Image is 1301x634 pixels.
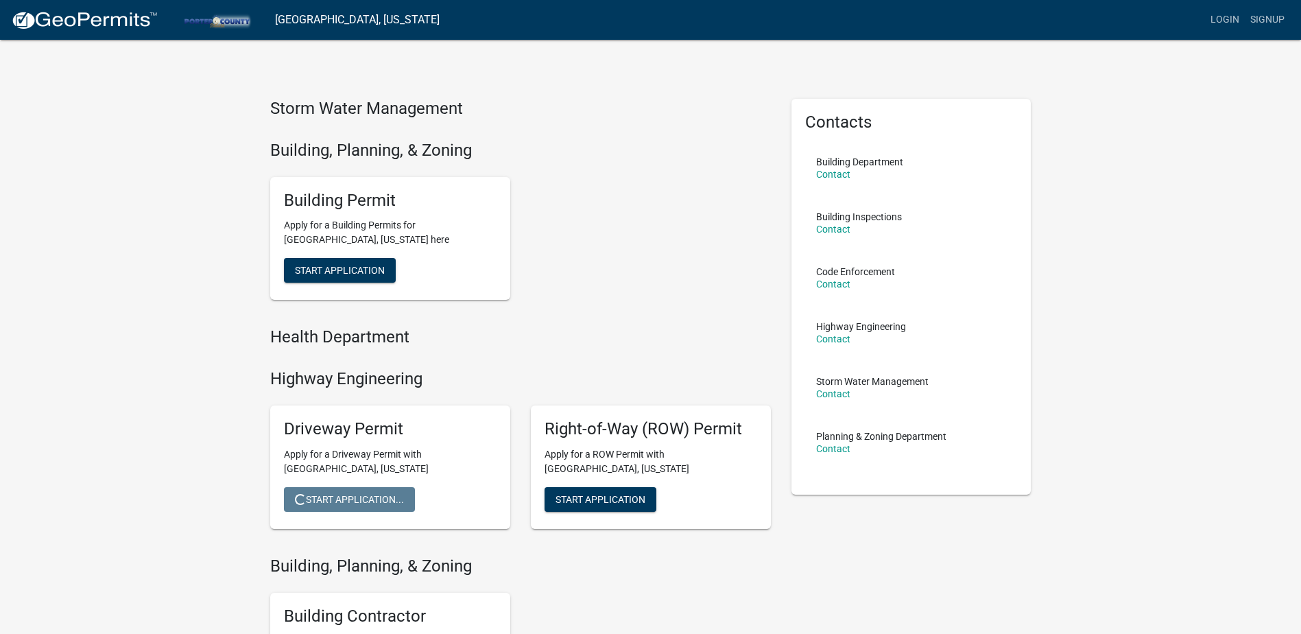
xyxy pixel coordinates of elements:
[545,487,656,512] button: Start Application
[816,224,850,235] a: Contact
[816,279,850,290] a: Contact
[295,493,404,504] span: Start Application...
[816,322,906,331] p: Highway Engineering
[284,258,396,283] button: Start Application
[270,141,771,161] h4: Building, Planning, & Zoning
[816,377,929,386] p: Storm Water Management
[275,8,440,32] a: [GEOGRAPHIC_DATA], [US_STATE]
[295,265,385,276] span: Start Application
[270,99,771,119] h4: Storm Water Management
[816,267,895,277] p: Code Enforcement
[169,10,264,29] img: Porter County, Indiana
[805,113,1018,132] h5: Contacts
[816,333,850,344] a: Contact
[816,432,946,441] p: Planning & Zoning Department
[270,556,771,576] h4: Building, Planning, & Zoning
[284,419,497,439] h5: Driveway Permit
[284,218,497,247] p: Apply for a Building Permits for [GEOGRAPHIC_DATA], [US_STATE] here
[816,157,903,167] p: Building Department
[545,419,757,439] h5: Right-of-Way (ROW) Permit
[284,447,497,476] p: Apply for a Driveway Permit with [GEOGRAPHIC_DATA], [US_STATE]
[816,388,850,399] a: Contact
[270,327,771,347] h4: Health Department
[284,607,497,626] h5: Building Contractor
[270,369,771,389] h4: Highway Engineering
[556,493,645,504] span: Start Application
[284,191,497,211] h5: Building Permit
[1205,7,1245,33] a: Login
[284,487,415,512] button: Start Application...
[816,443,850,454] a: Contact
[1245,7,1290,33] a: Signup
[816,169,850,180] a: Contact
[816,212,902,222] p: Building Inspections
[545,447,757,476] p: Apply for a ROW Permit with [GEOGRAPHIC_DATA], [US_STATE]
